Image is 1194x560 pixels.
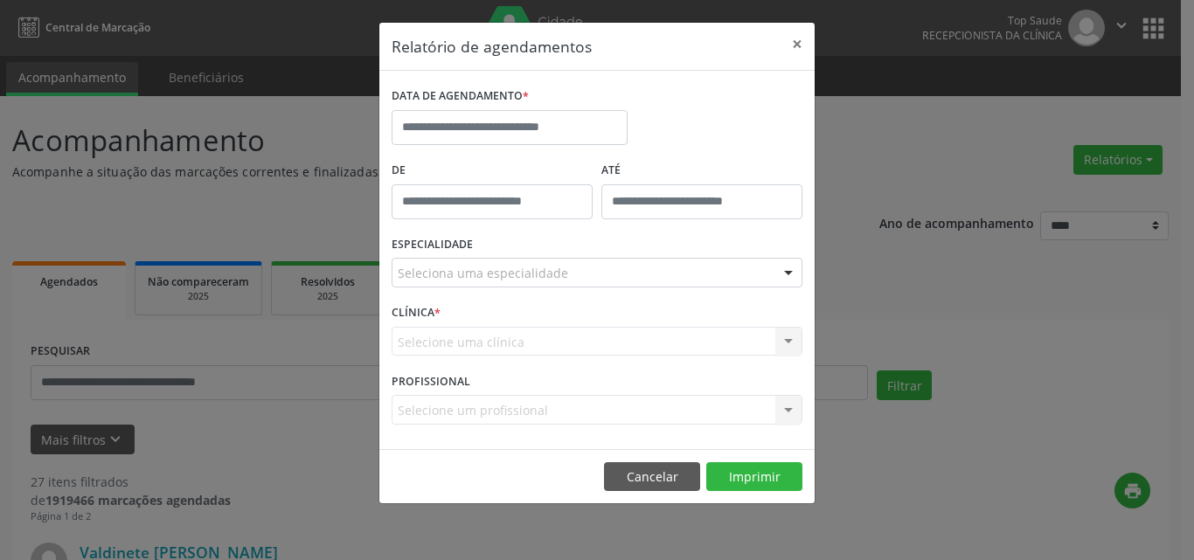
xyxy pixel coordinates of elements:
button: Cancelar [604,462,700,492]
button: Close [780,23,815,66]
label: CLÍNICA [392,300,441,327]
button: Imprimir [706,462,802,492]
label: ATÉ [601,157,802,184]
h5: Relatório de agendamentos [392,35,592,58]
label: DATA DE AGENDAMENTO [392,83,529,110]
label: PROFISSIONAL [392,368,470,395]
label: ESPECIALIDADE [392,232,473,259]
span: Seleciona uma especialidade [398,264,568,282]
label: De [392,157,593,184]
